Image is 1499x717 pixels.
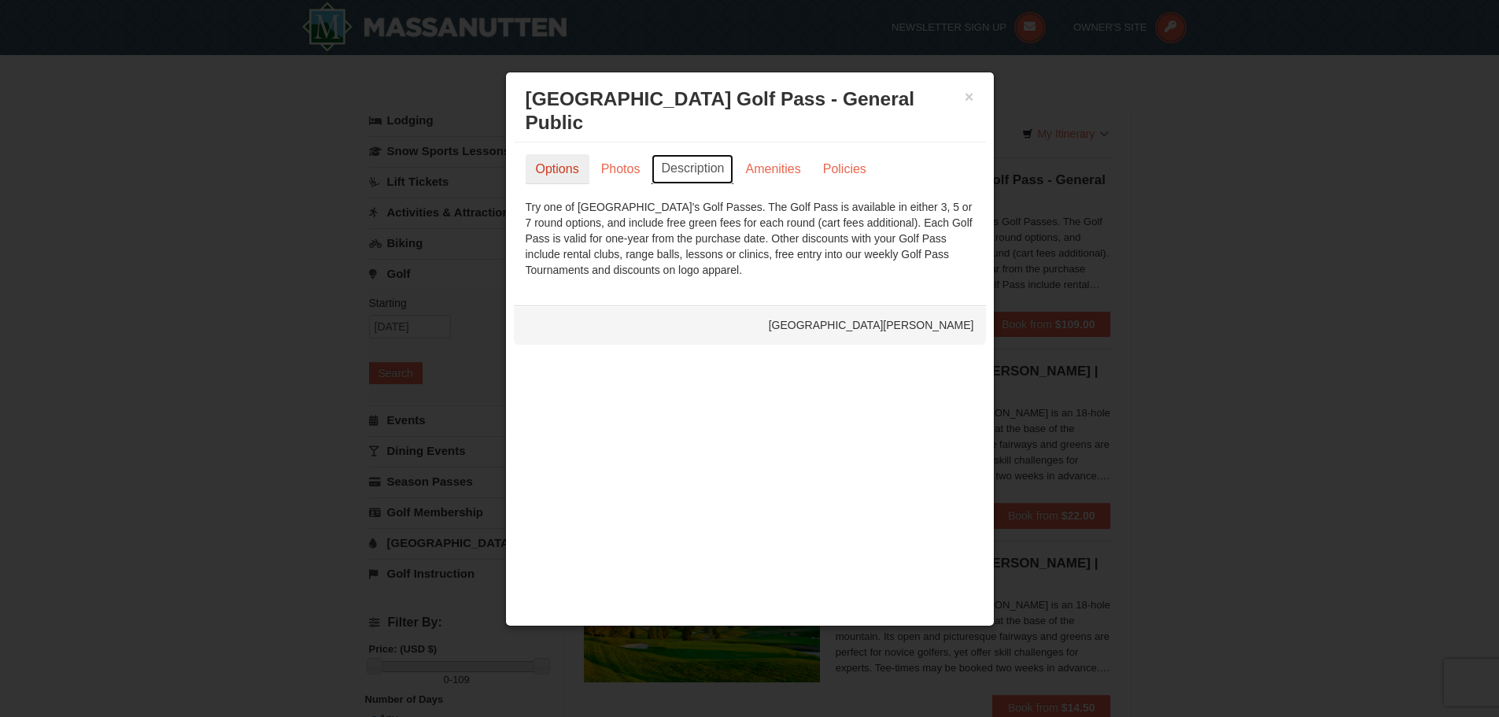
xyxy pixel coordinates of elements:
[591,154,651,184] a: Photos
[526,87,974,135] h3: [GEOGRAPHIC_DATA] Golf Pass - General Public
[526,199,974,278] div: Try one of [GEOGRAPHIC_DATA]'s Golf Passes. The Golf Pass is available in either 3, 5 or 7 round ...
[813,154,877,184] a: Policies
[514,305,986,345] div: [GEOGRAPHIC_DATA][PERSON_NAME]
[965,89,974,105] button: ×
[735,154,810,184] a: Amenities
[652,154,733,184] a: Description
[526,154,589,184] a: Options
